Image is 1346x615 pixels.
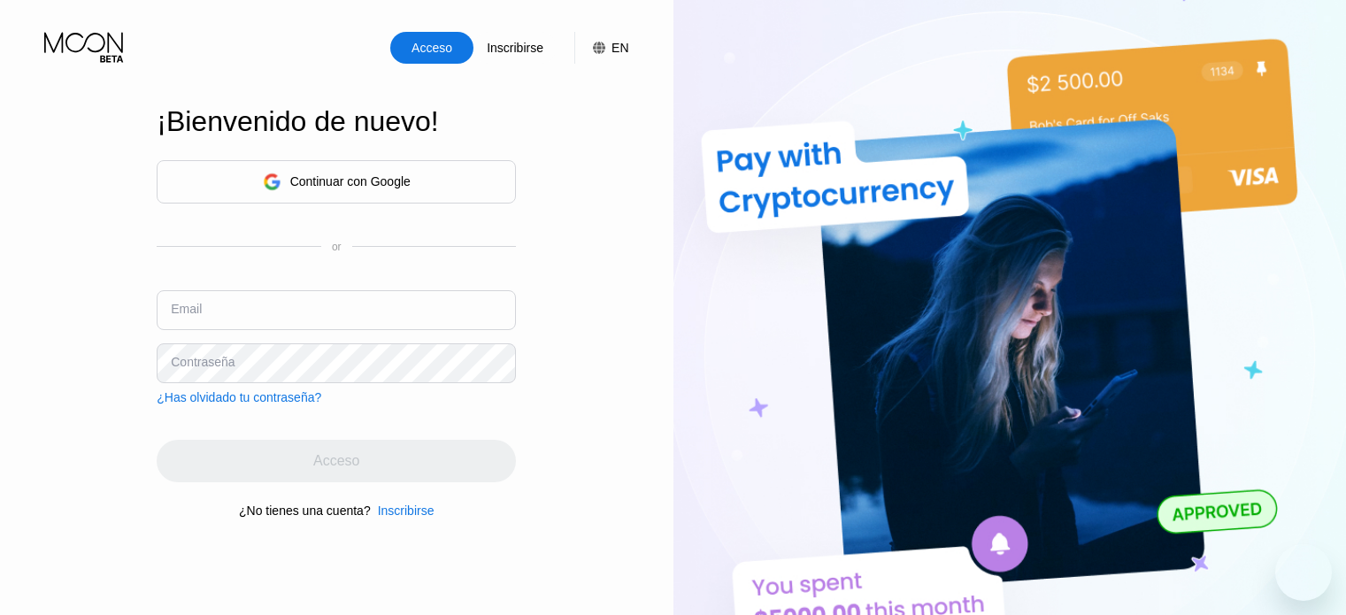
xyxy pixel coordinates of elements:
div: Inscribirse [371,504,435,518]
div: ¿Has olvidado tu contraseña? [157,390,321,404]
div: ¿No tienes una cuenta? [239,504,371,518]
div: EN [611,41,628,55]
div: EN [574,32,628,64]
div: Inscribirse [378,504,435,518]
div: Contraseña [171,355,235,369]
div: Acceso [390,32,473,64]
div: Email [171,302,202,316]
div: ¡Bienvenido de nuevo! [157,105,516,138]
div: Acceso [410,39,454,57]
div: or [332,241,342,253]
div: Inscribirse [485,39,545,57]
iframe: Botón para iniciar la ventana de mensajería [1275,544,1332,601]
div: Inscribirse [473,32,557,64]
div: Continuar con Google [157,160,516,204]
div: Continuar con Google [290,174,411,188]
